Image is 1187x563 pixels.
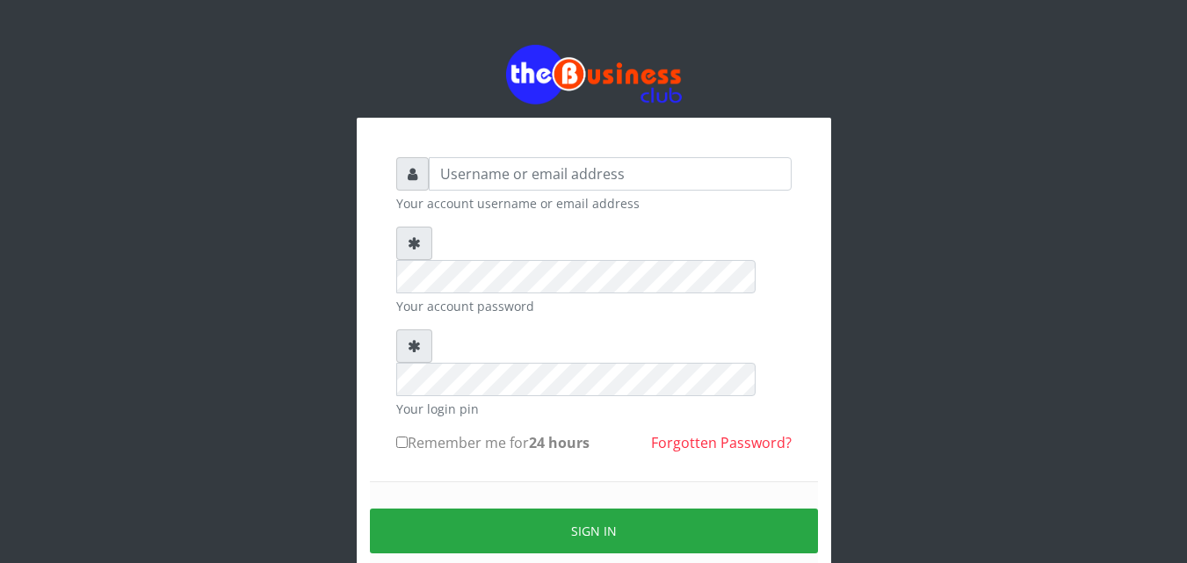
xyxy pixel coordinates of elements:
[429,157,792,191] input: Username or email address
[370,509,818,553] button: Sign in
[396,400,792,418] small: Your login pin
[396,194,792,213] small: Your account username or email address
[651,433,792,452] a: Forgotten Password?
[396,437,408,448] input: Remember me for24 hours
[396,297,792,315] small: Your account password
[529,433,590,452] b: 24 hours
[396,432,590,453] label: Remember me for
